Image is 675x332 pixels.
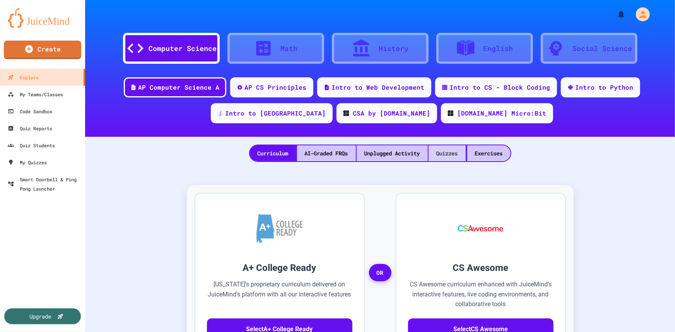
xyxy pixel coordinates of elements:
div: Code Sandbox [8,107,52,116]
div: Exercises [467,145,511,161]
h3: CS Awesome [408,261,554,275]
div: My Account [628,5,652,23]
div: Social Science [573,43,632,54]
img: CODE_logo_RGB.png [343,111,349,116]
p: CS Awesome curriculum enhanced with JuiceMind's interactive features, live coding environments, a... [408,279,554,309]
div: Quizzes [429,145,466,161]
div: History [379,43,408,54]
div: Intro to CS - Block Coding [449,83,550,92]
div: [DOMAIN_NAME] Micro:Bit [457,109,546,118]
div: AI-Graded FRQs [297,145,356,161]
div: English [483,43,513,54]
img: CODE_logo_RGB.png [448,111,453,116]
div: Intro to [GEOGRAPHIC_DATA] [225,109,326,118]
h3: A+ College Ready [207,261,352,275]
div: My Notifications [602,8,628,21]
div: Intro to Web Development [332,83,424,92]
div: Quiz Reports [8,124,52,133]
div: Math [281,43,298,54]
div: AP Computer Science A [138,83,219,92]
div: My Quizzes [8,158,47,167]
div: Explore [8,73,39,82]
a: Create [4,41,81,59]
div: AP CS Principles [244,83,306,92]
div: My Teams/Classes [8,90,63,99]
span: OR [369,264,391,282]
div: Curriculum [250,145,296,161]
div: Quiz Students [8,141,55,150]
img: A+ College Ready [256,214,303,243]
div: Intro to Python [575,83,633,92]
div: Computer Science [149,43,217,54]
img: CS Awesome [450,205,511,252]
p: [US_STATE]'s proprietary curriculum delivered on JuiceMind's platform with all our interactive fe... [207,279,352,309]
div: Smart Doorbell & Ping Pong Launcher [8,175,82,193]
div: Upgrade [30,312,51,320]
div: CSA by [DOMAIN_NAME] [353,109,430,118]
div: Unplugged Activity [357,145,428,161]
img: logo-orange.svg [8,8,77,28]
